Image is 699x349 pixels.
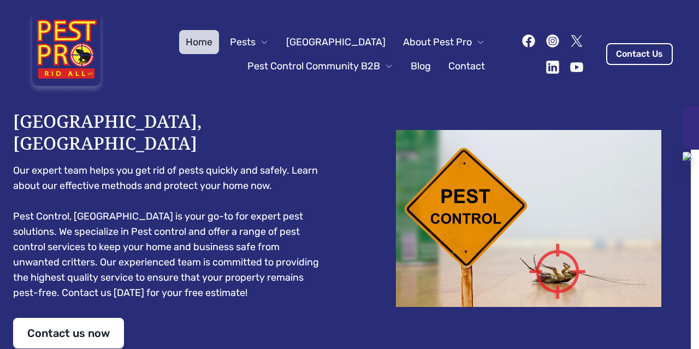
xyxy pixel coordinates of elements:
h1: PEST PRO RID ALL Local Pest Control [GEOGRAPHIC_DATA], [GEOGRAPHIC_DATA] [13,88,328,154]
button: Pest Control Community B2B [241,54,400,78]
span: Pest Control Community B2B [247,58,380,74]
a: Home [179,30,219,54]
a: Contact [442,54,491,78]
img: Pest Pro Rid All [26,13,106,95]
span: Pests [230,34,256,50]
button: Pests [223,30,275,54]
pre: Our expert team helps you get rid of pests quickly and safely. Learn about our effective methods ... [13,163,328,300]
a: Blog [404,54,437,78]
a: Contact Us [606,43,673,65]
button: About Pest Pro [396,30,491,54]
span: About Pest Pro [403,34,472,50]
img: Dead cockroach on floor with caution sign pest control [371,130,686,307]
a: [GEOGRAPHIC_DATA] [280,30,392,54]
a: Contact us now [13,318,124,348]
